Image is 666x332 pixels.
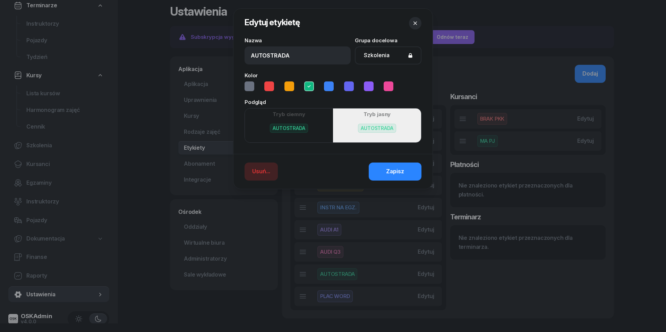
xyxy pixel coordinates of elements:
[245,108,333,120] div: Tryb ciemny
[245,163,278,181] button: Usuń...
[333,108,421,120] div: Tryb jasny
[386,167,404,176] span: Zapisz
[358,124,396,132] span: AUTOSTRADA
[270,124,308,132] span: AUTOSTRADA
[252,167,270,176] div: Usuń...
[369,163,421,181] button: Zapisz
[245,17,300,27] span: Edytuj etykietę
